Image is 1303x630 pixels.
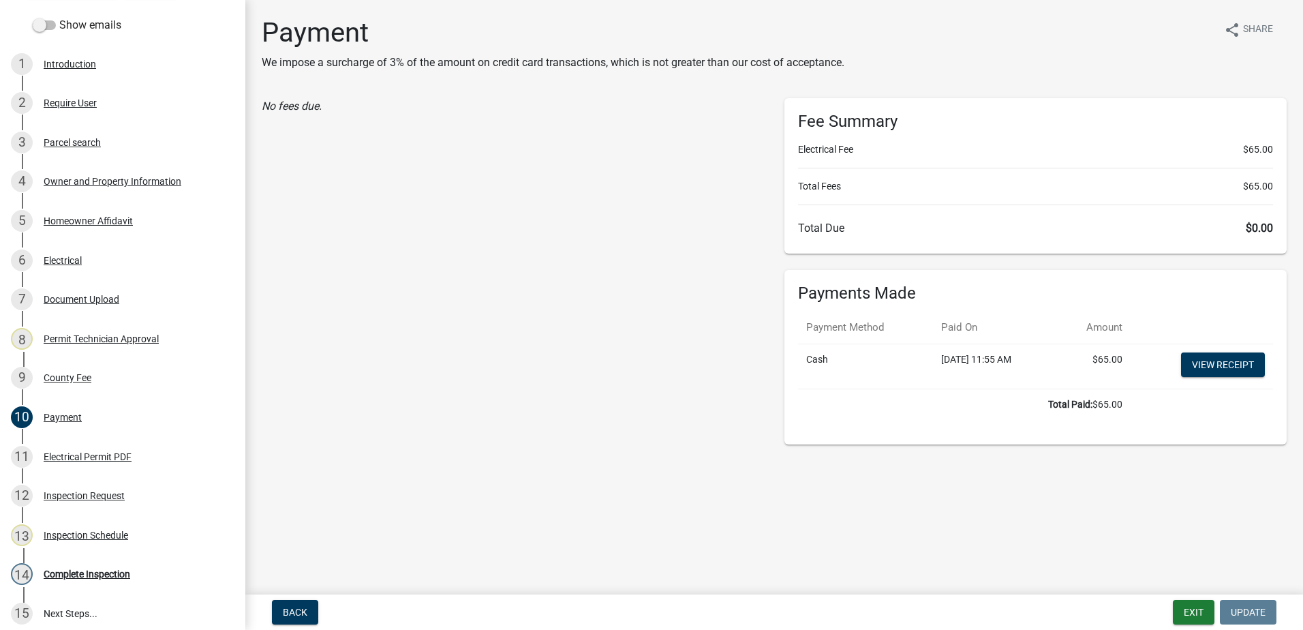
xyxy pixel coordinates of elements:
div: 1 [11,53,33,75]
label: Show emails [33,17,121,33]
td: $65.00 [798,389,1131,420]
div: 8 [11,328,33,350]
div: Inspection Schedule [44,530,128,540]
span: Back [283,607,307,618]
div: Payment [44,412,82,422]
li: Electrical Fee [798,142,1273,157]
a: View receipt [1181,352,1265,377]
div: Parcel search [44,138,101,147]
div: 3 [11,132,33,153]
div: Introduction [44,59,96,69]
div: Complete Inspection [44,569,130,579]
button: Exit [1173,600,1214,625]
h6: Fee Summary [798,112,1273,132]
div: 11 [11,446,33,468]
span: Update [1231,607,1266,618]
i: share [1224,22,1240,38]
li: Total Fees [798,179,1273,194]
div: 15 [11,603,33,625]
span: $65.00 [1243,142,1273,157]
span: $65.00 [1243,179,1273,194]
div: 13 [11,524,33,546]
div: 9 [11,367,33,389]
span: $0.00 [1246,222,1273,235]
p: We impose a surcharge of 3% of the amount on credit card transactions, which is not greater than ... [262,55,844,71]
div: 6 [11,250,33,271]
div: County Fee [44,373,91,382]
div: 2 [11,92,33,114]
i: No fees due. [262,100,322,112]
th: Paid On [933,312,1056,344]
div: Electrical Permit PDF [44,452,132,462]
div: Owner and Property Information [44,177,181,186]
span: Share [1243,22,1273,38]
div: Require User [44,98,97,108]
div: 12 [11,485,33,507]
h1: Payment [262,16,844,49]
div: 10 [11,406,33,428]
td: [DATE] 11:55 AM [933,344,1056,389]
div: 7 [11,288,33,310]
div: 14 [11,563,33,585]
th: Amount [1056,312,1131,344]
div: 5 [11,210,33,232]
td: Cash [798,344,933,389]
div: Inspection Request [44,491,125,500]
b: Total Paid: [1048,399,1092,410]
button: Back [272,600,318,625]
div: Permit Technician Approval [44,334,159,344]
td: $65.00 [1056,344,1131,389]
div: Homeowner Affidavit [44,216,133,226]
th: Payment Method [798,312,933,344]
h6: Total Due [798,222,1273,235]
div: Electrical [44,256,82,265]
div: Document Upload [44,295,119,304]
h6: Payments Made [798,284,1273,303]
div: 4 [11,170,33,192]
button: Update [1220,600,1276,625]
button: shareShare [1213,16,1284,43]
